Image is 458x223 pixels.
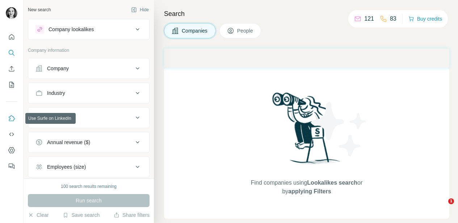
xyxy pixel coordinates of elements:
img: Surfe Illustration - Stars [307,97,372,162]
button: Buy credits [408,14,442,24]
button: Share filters [114,211,150,219]
img: Surfe Illustration - Woman searching with binoculars [269,91,344,171]
div: Company [47,65,69,72]
p: 83 [390,14,396,23]
div: New search [28,7,51,13]
img: Avatar [6,7,17,19]
button: Hide [126,4,154,15]
button: Use Surfe API [6,128,17,141]
span: Lookalikes search [307,180,357,186]
button: Save search [63,211,100,219]
iframe: Banner [164,49,449,68]
div: Employees (size) [47,163,86,171]
div: Company lookalikes [49,26,94,33]
p: 121 [364,14,374,23]
button: Quick start [6,30,17,43]
div: Annual revenue ($) [47,139,90,146]
button: My lists [6,78,17,91]
button: Annual revenue ($) [28,134,149,151]
span: Companies [182,27,208,34]
span: People [237,27,254,34]
button: Company [28,60,149,77]
div: Industry [47,89,65,97]
button: Company lookalikes [28,21,149,38]
button: Feedback [6,160,17,173]
button: Dashboard [6,144,17,157]
span: 1 [448,198,454,204]
button: Employees (size) [28,158,149,176]
p: Company information [28,47,150,54]
iframe: Intercom notifications message [313,124,458,219]
button: Clear [28,211,49,219]
iframe: Intercom live chat [433,198,451,216]
button: HQ location [28,109,149,126]
span: Find companies using or by [249,178,365,196]
button: Use Surfe on LinkedIn [6,112,17,125]
button: Industry [28,84,149,102]
div: HQ location [47,114,73,121]
button: Search [6,46,17,59]
div: 100 search results remaining [61,183,117,190]
h4: Search [164,9,449,19]
span: applying Filters [288,188,331,194]
button: Enrich CSV [6,62,17,75]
